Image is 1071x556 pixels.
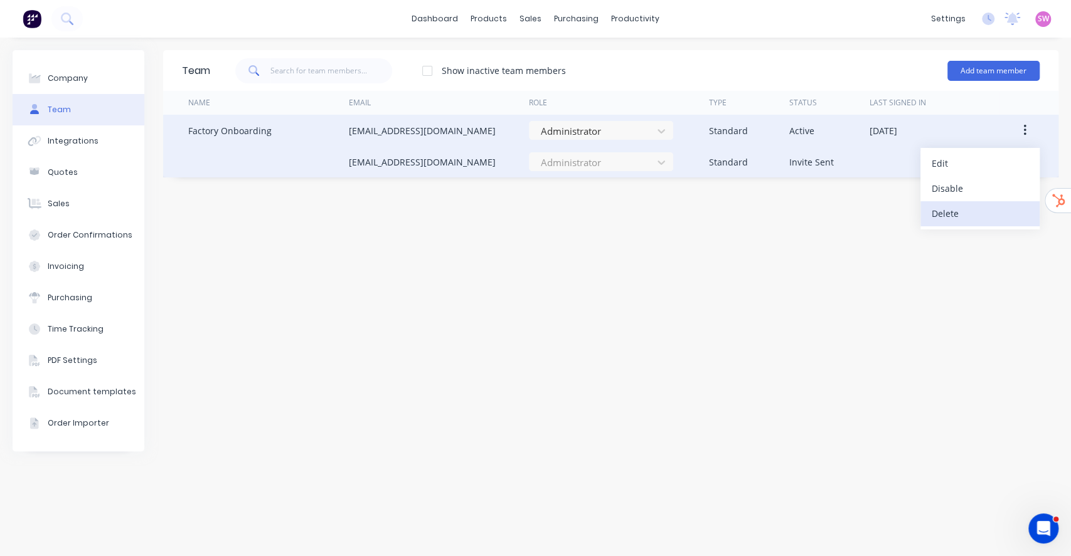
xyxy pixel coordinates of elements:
[932,179,1028,197] div: Disable
[13,282,144,313] button: Purchasing
[513,9,548,28] div: sales
[48,104,71,115] div: Team
[48,229,132,241] div: Order Confirmations
[870,97,926,108] div: Last signed in
[48,261,84,272] div: Invoicing
[13,345,144,376] button: PDF Settings
[13,63,144,94] button: Company
[932,154,1028,172] div: Edit
[789,155,834,169] div: Invite Sent
[48,198,70,209] div: Sales
[48,292,92,303] div: Purchasing
[870,124,897,137] div: [DATE]
[932,204,1028,223] div: Delete
[13,376,144,407] button: Document templates
[13,313,144,345] button: Time Tracking
[182,63,210,78] div: Team
[529,97,547,108] div: Role
[1038,13,1049,24] span: SW
[13,219,144,251] button: Order Confirmations
[548,9,605,28] div: purchasing
[947,61,1040,81] button: Add team member
[48,167,78,178] div: Quotes
[23,9,41,28] img: Factory
[13,407,144,439] button: Order Importer
[1028,513,1058,543] iframe: Intercom live chat
[13,94,144,125] button: Team
[270,58,393,83] input: Search for team members...
[48,417,109,429] div: Order Importer
[789,124,814,137] div: Active
[13,125,144,157] button: Integrations
[348,155,495,169] div: [EMAIL_ADDRESS][DOMAIN_NAME]
[348,124,495,137] div: [EMAIL_ADDRESS][DOMAIN_NAME]
[442,64,566,77] div: Show inactive team members
[48,323,104,335] div: Time Tracking
[48,355,97,366] div: PDF Settings
[464,9,513,28] div: products
[48,73,88,84] div: Company
[709,124,748,137] div: Standard
[789,97,817,108] div: Status
[709,97,727,108] div: Type
[348,97,370,108] div: Email
[13,188,144,219] button: Sales
[405,9,464,28] a: dashboard
[13,157,144,188] button: Quotes
[709,155,748,169] div: Standard
[188,97,210,108] div: Name
[188,124,272,137] div: Factory Onboarding
[13,251,144,282] button: Invoicing
[48,135,99,147] div: Integrations
[605,9,666,28] div: productivity
[925,9,972,28] div: settings
[48,386,136,397] div: Document templates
